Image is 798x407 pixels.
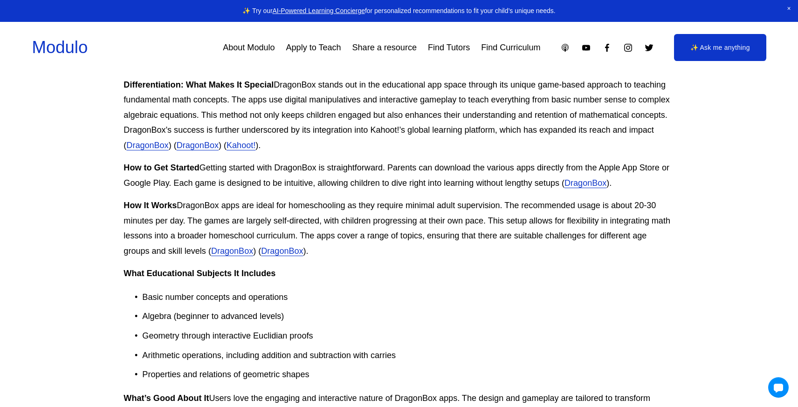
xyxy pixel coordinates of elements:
[227,141,255,150] a: Kahoot!
[273,7,365,14] a: AI-Powered Learning Concierge
[124,77,674,153] p: DragonBox stands out in the educational app space through its unique game-based approach to teach...
[481,39,540,56] a: Find Curriculum
[602,43,612,53] a: Facebook
[126,141,168,150] a: DragonBox
[560,43,570,53] a: Apple Podcasts
[32,38,88,57] a: Modulo
[564,178,606,188] a: DragonBox
[142,290,674,305] p: Basic number concepts and operations
[428,39,470,56] a: Find Tutors
[124,80,274,89] strong: Differentiation: What Makes It Special
[142,348,674,363] p: Arithmetic operations, including addition and subtraction with carries
[142,309,674,324] p: Algebra (beginner to advanced levels)
[142,328,674,344] p: Geometry through interactive Euclidian proofs
[623,43,633,53] a: Instagram
[124,160,674,190] p: Getting started with DragonBox is straightforward. Parents can download the various apps directly...
[261,246,303,256] a: DragonBox
[124,198,674,258] p: DragonBox apps are ideal for homeschooling as they require minimal adult supervision. The recomme...
[223,39,275,56] a: About Modulo
[124,393,209,403] strong: What’s Good About It
[177,141,219,150] a: DragonBox
[286,39,341,56] a: Apply to Teach
[142,367,674,382] p: Properties and relations of geometric shapes
[644,43,654,53] a: Twitter
[124,163,199,172] strong: How to Get Started
[124,269,275,278] strong: What Educational Subjects It Includes
[352,39,417,56] a: Share a resource
[124,201,177,210] strong: How It Works
[211,246,253,256] a: DragonBox
[581,43,591,53] a: YouTube
[674,34,766,61] a: ✨ Ask me anything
